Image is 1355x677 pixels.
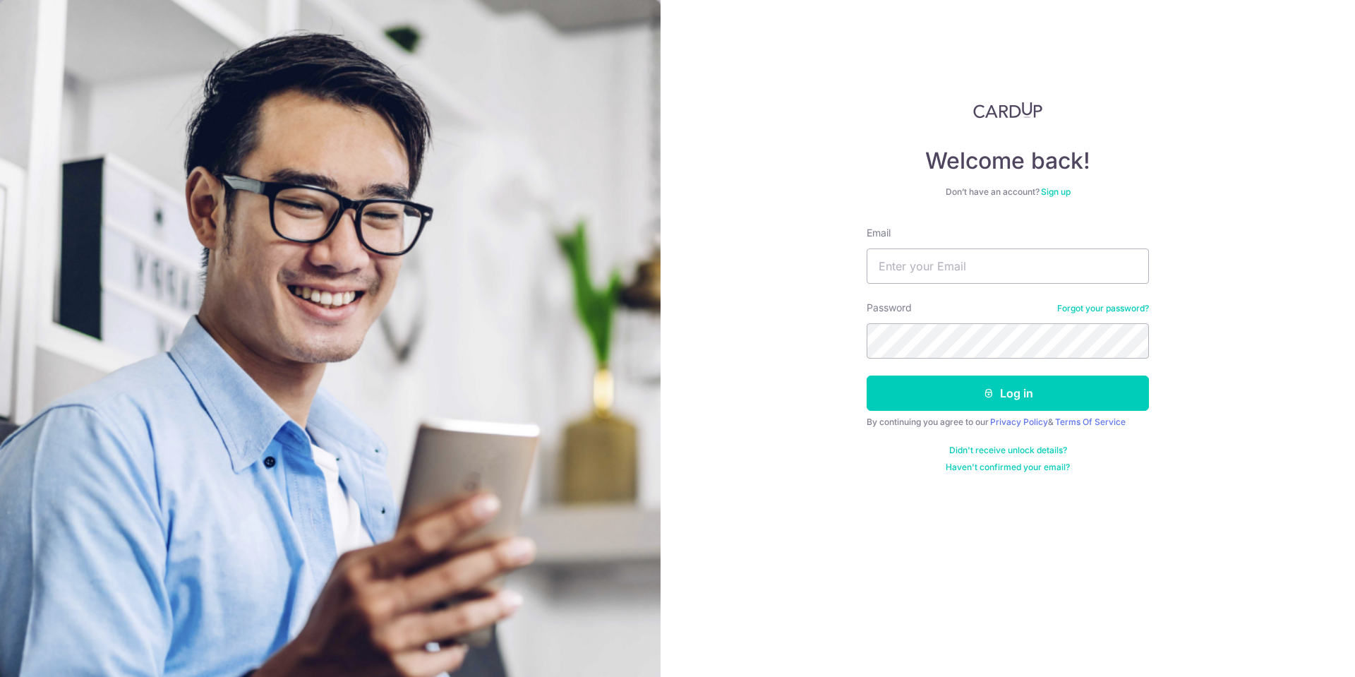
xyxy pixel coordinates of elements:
a: Forgot your password? [1057,303,1149,314]
div: By continuing you agree to our & [867,417,1149,428]
a: Haven't confirmed your email? [946,462,1070,473]
a: Privacy Policy [990,417,1048,427]
h4: Welcome back! [867,147,1149,175]
label: Password [867,301,912,315]
a: Didn't receive unlock details? [949,445,1067,456]
input: Enter your Email [867,248,1149,284]
a: Sign up [1041,186,1071,197]
button: Log in [867,376,1149,411]
a: Terms Of Service [1055,417,1126,427]
img: CardUp Logo [973,102,1042,119]
label: Email [867,226,891,240]
div: Don’t have an account? [867,186,1149,198]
